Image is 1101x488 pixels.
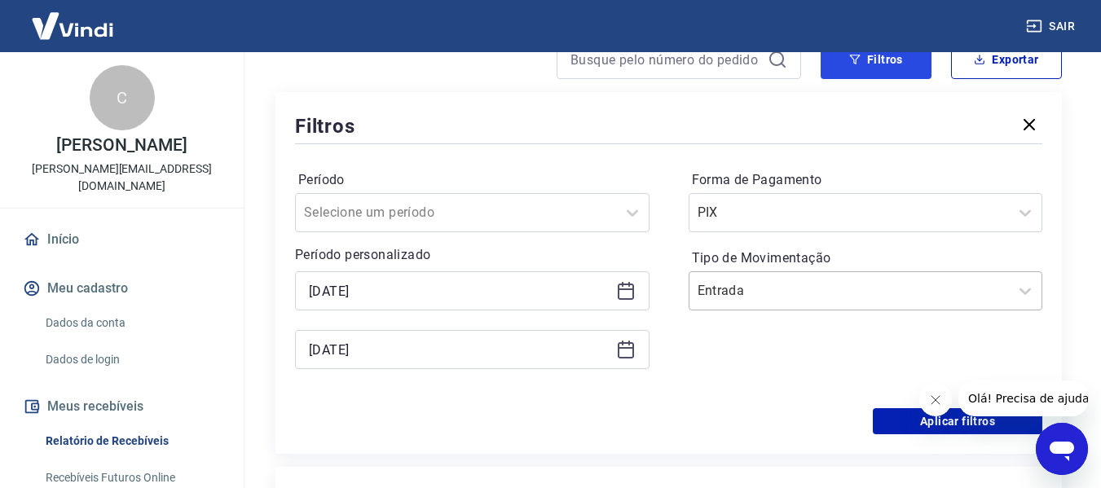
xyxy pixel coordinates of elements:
p: [PERSON_NAME][EMAIL_ADDRESS][DOMAIN_NAME] [13,160,231,195]
input: Data inicial [309,279,610,303]
input: Data final [309,337,610,362]
button: Meu cadastro [20,270,224,306]
p: Período personalizado [295,245,650,265]
a: Início [20,222,224,257]
a: Relatório de Recebíveis [39,424,224,458]
label: Forma de Pagamento [692,170,1040,190]
button: Exportar [951,40,1062,79]
button: Aplicar filtros [873,408,1042,434]
a: Dados de login [39,343,224,376]
button: Sair [1023,11,1081,42]
h5: Filtros [295,113,355,139]
label: Período [298,170,646,190]
div: C [90,65,155,130]
p: [PERSON_NAME] [56,137,187,154]
label: Tipo de Movimentação [692,248,1040,268]
span: Olá! Precisa de ajuda? [10,11,137,24]
button: Meus recebíveis [20,389,224,424]
iframe: Mensagem da empresa [958,380,1088,416]
a: Dados da conta [39,306,224,340]
button: Filtros [821,40,931,79]
img: Vindi [20,1,126,51]
input: Busque pelo número do pedido [570,47,761,72]
iframe: Botão para abrir a janela de mensagens [1036,423,1088,475]
iframe: Fechar mensagem [919,384,952,416]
